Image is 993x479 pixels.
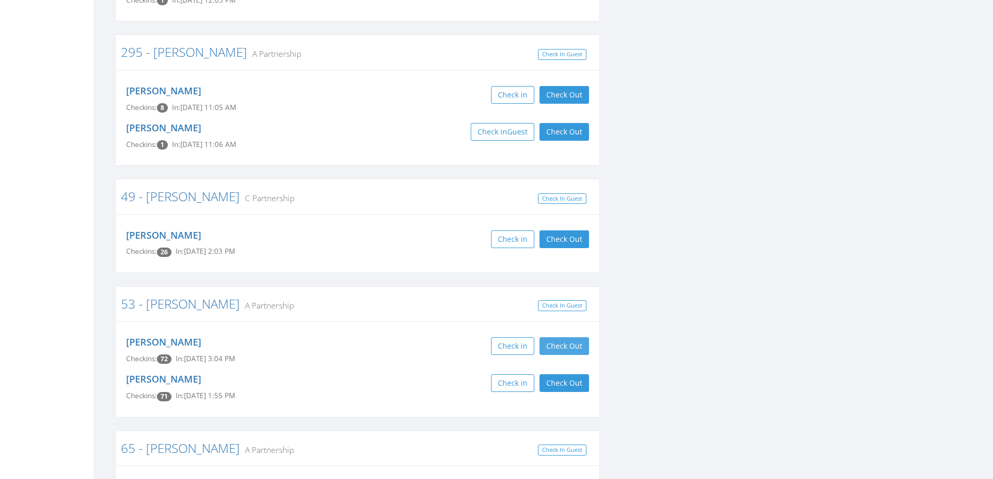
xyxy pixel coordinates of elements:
button: Check in [491,86,534,104]
span: In: [DATE] 1:55 PM [176,391,235,400]
span: In: [DATE] 3:04 PM [176,354,235,363]
a: [PERSON_NAME] [126,84,201,97]
button: Check Out [540,230,589,248]
button: Check Out [540,337,589,355]
button: Check inGuest [471,123,534,141]
a: 295 - [PERSON_NAME] [121,43,247,60]
span: In: [DATE] 2:03 PM [176,247,235,256]
a: 49 - [PERSON_NAME] [121,188,240,205]
span: Checkin count [157,248,171,257]
small: A Partnership [247,48,301,59]
span: Checkins: [126,247,157,256]
span: In: [DATE] 11:05 AM [172,103,236,112]
span: In: [DATE] 11:06 AM [172,140,236,149]
span: Checkins: [126,103,157,112]
button: Check in [491,374,534,392]
a: [PERSON_NAME] [126,121,201,134]
a: [PERSON_NAME] [126,336,201,348]
a: Check In Guest [538,445,586,456]
a: 65 - [PERSON_NAME] [121,439,240,457]
a: 53 - [PERSON_NAME] [121,295,240,312]
button: Check in [491,230,534,248]
span: Checkins: [126,140,157,149]
small: A Partnership [240,444,294,456]
span: Checkin count [157,140,168,150]
span: Checkins: [126,354,157,363]
button: Check Out [540,123,589,141]
span: Checkin count [157,354,171,364]
a: [PERSON_NAME] [126,229,201,241]
span: Checkin count [157,103,168,113]
a: Check In Guest [538,49,586,60]
a: [PERSON_NAME] [126,373,201,385]
button: Check in [491,337,534,355]
button: Check Out [540,374,589,392]
a: Check In Guest [538,300,586,311]
small: A Partnership [240,300,294,311]
span: Checkin count [157,392,171,401]
span: Checkins: [126,391,157,400]
span: Guest [507,127,528,137]
a: Check In Guest [538,193,586,204]
button: Check Out [540,86,589,104]
small: C Partnership [240,192,295,204]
